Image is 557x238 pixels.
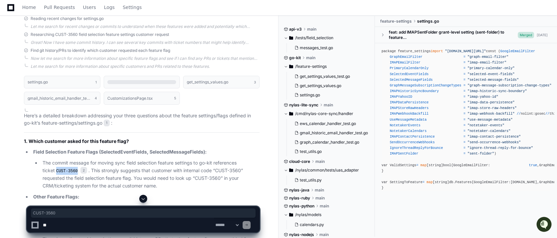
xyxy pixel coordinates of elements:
span: 1 [104,120,110,126]
button: test_utils.go [292,147,368,156]
span: GoogleEmailFilter: [474,180,510,184]
svg: Directory [289,110,293,118]
span: nylas-lite-sync [289,102,318,108]
span: get_settings_values_test.go [300,74,350,79]
span: map [420,163,426,167]
span: main [306,55,315,60]
span: = [463,89,465,93]
span: "graph-message-subscription-change-types" [468,83,552,87]
span: = [463,106,465,110]
span: = [463,55,465,59]
span: Find git history/PRs to identify which customer requested each feature flag [31,48,170,53]
span: Pylon [66,70,80,75]
span: IMAPYahooID [390,95,412,99]
button: /cmd/nylas-core-sync/handler [284,108,370,119]
span: "primary-calendar-only" [468,66,515,70]
span: 3 [254,79,256,85]
span: IMAPContactPersistence [390,135,435,139]
span: "imap-email-filter" [468,60,506,64]
span: SelectedEventFields [390,72,429,76]
svg: Directory [289,166,293,174]
img: PlayerZero [7,7,20,20]
span: "imap-data-persistence" [468,100,515,104]
span: IMAPWebhookBackfill [390,112,429,116]
span: NotetakerEvents [390,123,420,127]
li: The commit message for moving sync field selection feature settings to go-kit references ticket .... [41,159,260,190]
span: // [517,112,521,116]
button: CustomizationsPage.tsx5 [104,92,180,104]
span: "notetaker-calendars" [468,129,510,133]
div: feat: add IMAPSentFolder grant-level setting (sent-folder) to feature… [389,30,518,40]
span: Merged [518,32,534,38]
div: Now let me search for more information about specific feature flags and see if I can find any PRs... [31,56,260,61]
h2: 1. Which customer asked for this feature flag? [24,138,260,145]
span: IMAPHistoricSyncBoundary [390,89,439,93]
span: Pull Requests [44,5,75,9]
span: = [463,112,465,116]
span: "graph-email-filter" [468,55,508,59]
h1: gmail_historic_email_handler_test.go [28,96,91,100]
button: messages_test.go [292,43,366,53]
span: = [463,140,465,144]
span: SelectedMessageFields [390,78,433,82]
span: "use-message-metadata" [468,118,513,122]
span: "selected-event-fields" [468,72,515,76]
span: SendOccurrenceWebhooks [390,140,435,144]
span: = [463,95,465,99]
span: test_utils.py [300,178,322,183]
div: [DATE] [537,33,548,38]
span: main [324,102,333,108]
span: = [422,180,424,184]
span: /tests/field_selection [295,35,333,41]
div: Great! Now I have some commit history. I can see several key commits with ticket numbers that mig... [31,40,260,45]
span: IMAPStoreRawHeaders [390,106,429,110]
span: = [463,123,465,127]
div: Welcome [7,27,121,37]
span: 2 [80,167,87,174]
span: true [529,163,537,167]
span: cloud-core [289,159,310,164]
svg: Directory [289,62,293,70]
span: GoogleEmailFilter [500,49,535,53]
span: "imap-webhook-backfill" [468,112,515,116]
code: CUST-3560 [55,168,79,174]
span: = [463,78,465,82]
span: get_settings_values.go [300,83,341,88]
button: test_utils.py [292,176,366,185]
a: Powered byPylon [47,69,80,75]
h1: CustomizationsPage.tsx [107,96,153,100]
span: ews_calendar_handler_test.go [300,121,356,126]
span: IMAPSentFolder [390,152,418,156]
span: = [463,60,465,64]
div: Let me search for recent changes or commits to understand when these features were added and pote... [31,24,260,29]
span: /nylas/common/tests/uas_adapter [295,168,359,173]
span: 1 [95,79,97,85]
span: "imap-yahoo-id" [468,95,498,99]
h1: settings.go [28,80,48,84]
span: "send-occurrence-webhooks" [468,140,521,144]
span: IMAPEmailFilter [390,60,420,64]
span: main [307,27,316,32]
span: gmail_historic_email_handler_test.go [300,130,368,136]
button: settings.go [292,90,366,100]
span: map [427,180,433,184]
span: "selected-message-fields" [468,78,519,82]
span: Researching CUST-3560 field selection feature settings customer request [31,32,169,37]
span: "imap-store-raw-headers" [468,106,517,110]
span: "ignore-thread-reply-for-bounce" [468,146,533,150]
button: Start new chat [113,52,121,59]
button: gmail_historic_email_handler_test.go4 [24,92,100,104]
span: go-kit [289,55,301,60]
div: Start new chat [23,50,109,56]
button: /nylas/common/tests/uas_adapter [284,165,370,176]
span: 4 [95,95,97,101]
span: import [431,49,443,53]
span: = [463,72,465,76]
span: = [416,163,418,167]
span: "imap-contact-persistence" [468,135,521,139]
button: graph_calendar_handler_test.go [292,138,368,147]
p: Here’s a detailed breakdown addressing your three questions about the feature settings/flags defi... [24,112,260,127]
span: messages_test.go [300,45,333,51]
button: ews_calendar_handler_test.go [292,119,368,128]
